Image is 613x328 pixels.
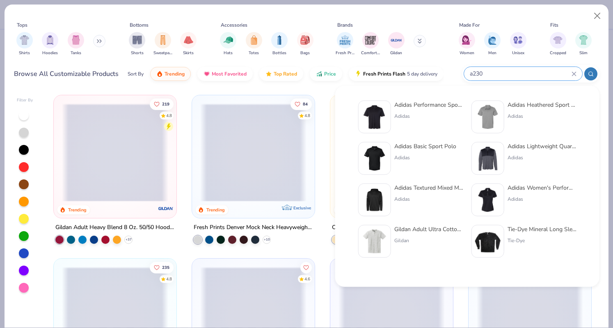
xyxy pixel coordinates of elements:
img: c92f4d1a-29d9-4f98-a75c-832e72c8ab98 [475,146,501,171]
img: f7ca83bb-6f1e-4e94-ad4e-30493954727a [362,146,387,171]
span: Hoodies [42,50,58,56]
span: 219 [162,102,169,106]
img: trending.gif [156,71,163,77]
div: Fresh Prints Denver Mock Neck Heavyweight Sweatshirt [194,222,313,233]
div: Adidas [508,154,576,161]
img: Hats Image [224,35,233,45]
div: 4.6 [304,276,310,282]
span: Men [488,50,496,56]
button: filter button [16,32,33,56]
div: Browse All Customizable Products [14,69,119,79]
div: filter for Gildan [388,32,405,56]
div: filter for Comfort Colors [361,32,380,56]
img: Slim Image [579,35,588,45]
div: 4.8 [166,276,172,282]
button: Close [590,8,605,24]
img: Sweatpants Image [158,35,167,45]
span: Price [324,71,336,77]
img: 7e398836-1bfd-42d2-b5e0-ab6b1542f566 [475,229,501,254]
div: filter for Hats [220,32,236,56]
button: filter button [510,32,526,56]
div: Gildan [394,237,463,244]
div: Tops [17,21,27,29]
div: Filter By [17,97,33,103]
span: Cropped [550,50,566,56]
span: Sweatpants [153,50,172,56]
div: filter for Skirts [180,32,197,56]
img: Bags Image [300,35,309,45]
div: filter for Bags [297,32,313,56]
span: Comfort Colors [361,50,380,56]
div: Brands [337,21,353,29]
button: filter button [129,32,145,56]
button: Price [310,67,342,81]
div: Adidas [508,112,576,120]
div: Gildan Adult Heavy Blend 8 Oz. 50/50 Hooded Sweatshirt [55,222,175,233]
input: Try "T-Shirt" [469,69,572,78]
img: Hoodies Image [46,35,55,45]
span: Totes [249,50,259,56]
div: filter for Unisex [510,32,526,56]
div: Adidas [394,112,463,120]
div: Adidas Heathered Sport Shirt [508,101,576,109]
button: Trending [150,67,191,81]
span: Unisex [512,50,524,56]
img: Tanks Image [71,35,80,45]
span: Shirts [19,50,30,56]
span: + 37 [125,237,131,242]
span: 84 [303,102,308,106]
div: Sort By [128,70,144,78]
span: Women [460,50,474,56]
img: Totes Image [249,35,258,45]
div: filter for Bottles [271,32,288,56]
button: filter button [180,32,197,56]
button: filter button [575,32,592,56]
div: Adidas [394,195,463,203]
button: Like [300,262,312,273]
img: Unisex Image [513,35,523,45]
span: 5 day delivery [407,69,437,79]
div: 4.8 [304,112,310,119]
div: filter for Shorts [129,32,145,56]
img: Shorts Image [133,35,142,45]
div: Adidas Textured Mixed Media Hooded Sweatshirt [394,183,463,192]
img: 5dae6780-1f72-45a7-a4ef-92131d3f5f3b [475,104,501,130]
button: filter button [42,32,58,56]
div: filter for Men [484,32,501,56]
span: Bottles [272,50,286,56]
img: 7958fa61-116f-4404-be10-9568022e347b [362,187,387,213]
span: Tanks [71,50,81,56]
div: Adidas [394,154,456,161]
img: Gildan Image [390,34,403,46]
img: 77eabb68-d7c7-41c9-adcb-b25d48f707fa [362,229,387,254]
div: Comfort Colors Adult Heavyweight T-Shirt [332,222,443,233]
div: Adidas Performance Sport Shirt [394,101,463,109]
span: Most Favorited [212,71,247,77]
button: Top Rated [259,67,303,81]
div: filter for Shirts [16,32,33,56]
img: most_fav.gif [204,71,210,77]
span: Trending [165,71,185,77]
div: Tie-Dye Mineral Long Sleeve T-Shirt [508,225,576,234]
div: Adidas Lightweight Quarter-Zip Pullover [508,142,576,151]
button: filter button [246,32,262,56]
div: Fits [550,21,558,29]
img: 00301b22-e8bc-4003-8422-052696a025be [362,104,387,130]
button: filter button [271,32,288,56]
span: Gildan [390,50,402,56]
button: filter button [550,32,566,56]
img: Bottles Image [275,35,284,45]
button: Like [290,98,312,110]
div: filter for Women [459,32,475,56]
button: Fresh Prints Flash5 day delivery [349,67,444,81]
div: filter for Hoodies [42,32,58,56]
img: d96413ea-fde5-46d7-ab3a-52045f23c605 [475,187,501,213]
div: filter for Totes [246,32,262,56]
button: filter button [153,32,172,56]
div: filter for Cropped [550,32,566,56]
div: Gildan Adult Ultra Cotton 6 Oz. Pocket T-Shirt [394,225,463,234]
span: Fresh Prints Flash [363,71,405,77]
span: Hats [224,50,233,56]
div: 4.8 [166,112,172,119]
div: Adidas Basic Sport Polo [394,142,456,151]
